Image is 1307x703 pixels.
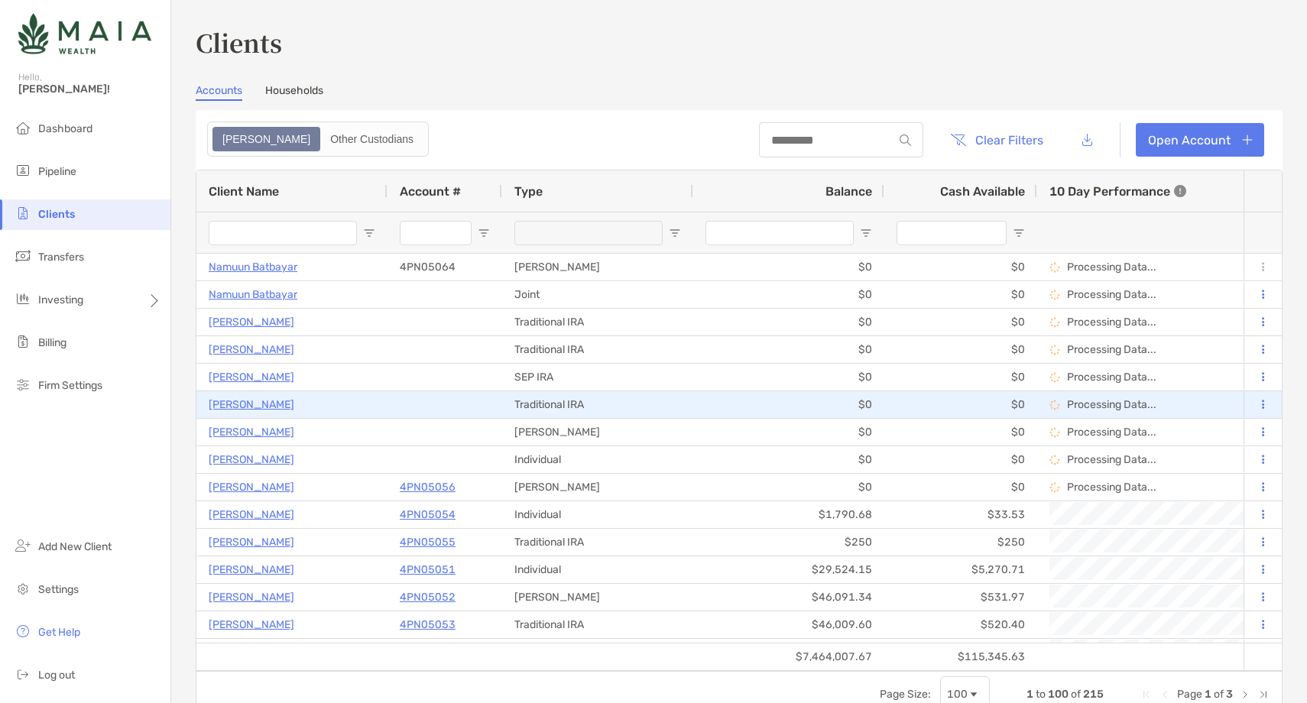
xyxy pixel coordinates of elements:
[502,584,693,611] div: [PERSON_NAME]
[209,313,294,332] a: [PERSON_NAME]
[502,446,693,473] div: Individual
[669,227,681,239] button: Open Filter Menu
[265,84,323,101] a: Households
[400,560,456,579] p: 4PN05051
[502,254,693,280] div: [PERSON_NAME]
[38,583,79,596] span: Settings
[1140,688,1153,701] div: First Page
[884,474,1037,501] div: $0
[1177,688,1202,701] span: Page
[693,639,884,666] div: $260,546.03
[38,669,75,682] span: Log out
[209,395,294,414] p: [PERSON_NAME]
[1049,400,1060,410] img: Processing Data icon
[884,364,1037,390] div: $0
[1049,262,1060,273] img: Processing Data icon
[502,556,693,583] div: Individual
[209,615,294,634] a: [PERSON_NAME]
[884,611,1037,638] div: $520.40
[884,391,1037,418] div: $0
[1013,227,1025,239] button: Open Filter Menu
[502,639,693,666] div: Individual
[1214,688,1224,701] span: of
[209,505,294,524] a: [PERSON_NAME]
[693,529,884,556] div: $250
[209,258,297,277] a: Namuun Batbayar
[884,419,1037,445] div: $0
[1067,453,1156,466] p: Processing Data...
[14,332,32,351] img: billing icon
[1205,688,1211,701] span: 1
[884,556,1037,583] div: $5,270.71
[478,227,490,239] button: Open Filter Menu
[322,128,422,150] div: Other Custodians
[884,643,1037,670] div: $115,345.63
[18,83,161,96] span: [PERSON_NAME]!
[502,611,693,638] div: Traditional IRA
[400,505,456,524] a: 4PN05054
[38,336,66,349] span: Billing
[502,501,693,528] div: Individual
[209,368,294,387] p: [PERSON_NAME]
[209,450,294,469] a: [PERSON_NAME]
[209,478,294,497] a: [PERSON_NAME]
[884,529,1037,556] div: $250
[884,446,1037,473] div: $0
[14,579,32,598] img: settings icon
[884,639,1037,666] div: $2,571.24
[214,128,319,150] div: Zoe
[693,419,884,445] div: $0
[400,533,456,552] a: 4PN05055
[897,221,1007,245] input: Cash Available Filter Input
[693,611,884,638] div: $46,009.60
[209,560,294,579] a: [PERSON_NAME]
[502,419,693,445] div: [PERSON_NAME]
[693,584,884,611] div: $46,091.34
[900,134,911,146] img: input icon
[693,643,884,670] div: $7,464,007.67
[209,340,294,359] a: [PERSON_NAME]
[693,254,884,280] div: $0
[693,556,884,583] div: $29,524.15
[693,391,884,418] div: $0
[38,165,76,178] span: Pipeline
[38,208,75,221] span: Clients
[209,588,294,607] p: [PERSON_NAME]
[14,118,32,137] img: dashboard icon
[400,258,456,277] p: 4PN05064
[502,336,693,363] div: Traditional IRA
[1026,688,1033,701] span: 1
[196,24,1283,60] h3: Clients
[1067,288,1156,301] p: Processing Data...
[38,122,92,135] span: Dashboard
[1049,290,1060,300] img: Processing Data icon
[14,204,32,222] img: clients icon
[14,536,32,555] img: add_new_client icon
[1136,123,1264,157] a: Open Account
[1048,688,1069,701] span: 100
[693,364,884,390] div: $0
[1067,481,1156,494] p: Processing Data...
[1257,688,1270,701] div: Last Page
[400,478,456,497] p: 4PN05056
[1036,688,1046,701] span: to
[1049,372,1060,383] img: Processing Data icon
[502,474,693,501] div: [PERSON_NAME]
[209,533,294,552] a: [PERSON_NAME]
[400,184,461,199] span: Account #
[884,584,1037,611] div: $531.97
[884,309,1037,335] div: $0
[209,285,297,304] p: Namuun Batbayar
[1071,688,1081,701] span: of
[209,423,294,442] a: [PERSON_NAME]
[825,184,872,199] span: Balance
[400,221,472,245] input: Account # Filter Input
